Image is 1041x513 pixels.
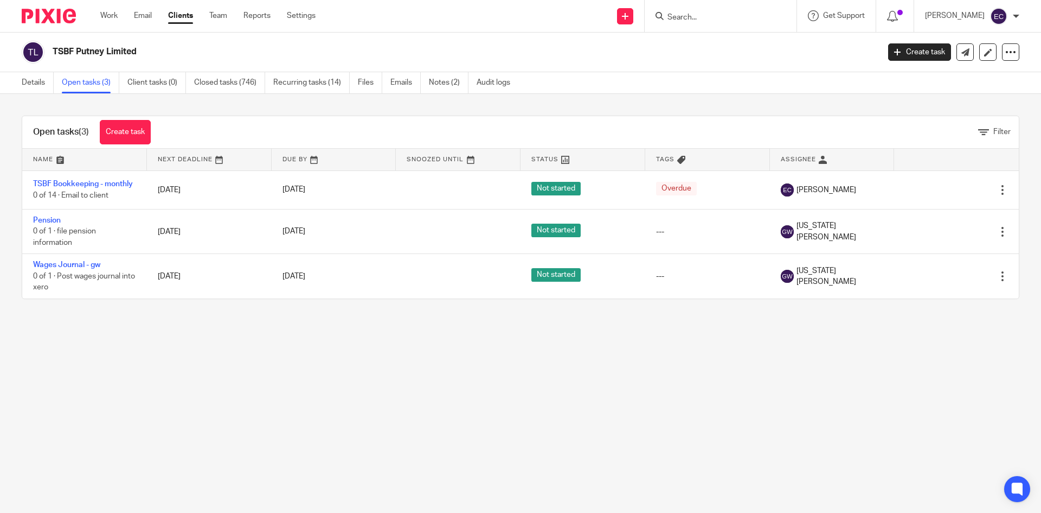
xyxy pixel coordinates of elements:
[531,156,558,162] span: Status
[796,265,884,288] span: [US_STATE][PERSON_NAME]
[168,10,193,21] a: Clients
[823,12,865,20] span: Get Support
[33,217,61,224] a: Pension
[22,9,76,23] img: Pixie
[666,13,764,23] input: Search
[209,10,227,21] a: Team
[134,10,152,21] a: Email
[22,41,44,64] img: svg%3E
[796,220,884,243] span: [US_STATE][PERSON_NAME]
[127,72,186,93] a: Client tasks (0)
[781,225,794,238] img: svg%3E
[282,273,305,280] span: [DATE]
[79,128,89,136] span: (3)
[147,209,272,254] td: [DATE]
[656,226,759,237] div: ---
[888,43,951,61] a: Create task
[33,261,100,269] a: Wages Journal - gw
[531,182,581,195] span: Not started
[429,72,468,93] a: Notes (2)
[656,156,674,162] span: Tags
[282,186,305,194] span: [DATE]
[100,120,151,144] a: Create task
[62,72,119,93] a: Open tasks (3)
[282,228,305,236] span: [DATE]
[33,126,89,138] h1: Open tasks
[147,170,272,209] td: [DATE]
[656,182,697,195] span: Overdue
[531,224,581,237] span: Not started
[993,128,1011,136] span: Filter
[781,183,794,197] img: svg%3E
[656,271,759,282] div: ---
[407,156,464,162] span: Snoozed Until
[33,180,133,188] a: TSBF Bookkeeping - monthly
[531,268,581,282] span: Not started
[33,273,135,292] span: 0 of 1 · Post wages journal into xero
[33,228,96,247] span: 0 of 1 · file pension information
[990,8,1007,25] img: svg%3E
[33,192,108,199] span: 0 of 14 · Email to client
[358,72,382,93] a: Files
[243,10,271,21] a: Reports
[287,10,316,21] a: Settings
[100,10,118,21] a: Work
[477,72,518,93] a: Audit logs
[53,46,708,58] h2: TSBF Putney Limited
[796,185,856,195] span: [PERSON_NAME]
[22,72,54,93] a: Details
[147,254,272,299] td: [DATE]
[390,72,421,93] a: Emails
[273,72,350,93] a: Recurring tasks (14)
[194,72,265,93] a: Closed tasks (746)
[925,10,985,21] p: [PERSON_NAME]
[781,270,794,283] img: svg%3E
